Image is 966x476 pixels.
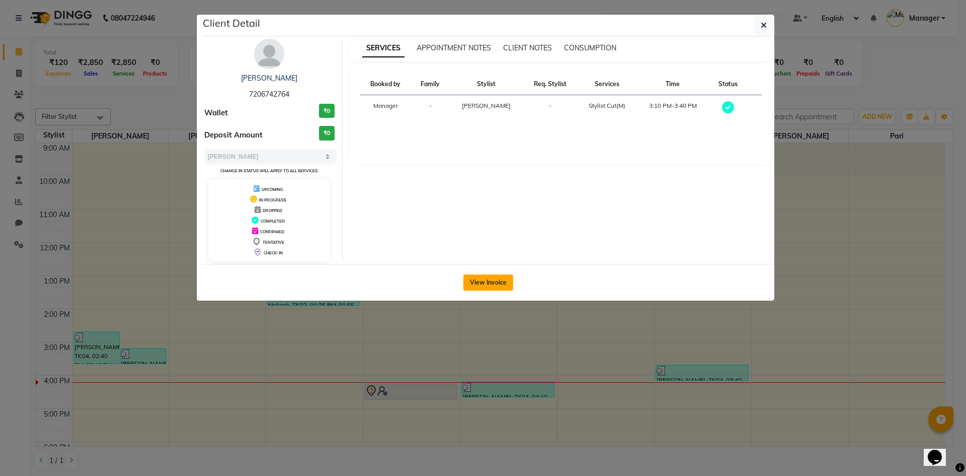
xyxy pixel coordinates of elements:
th: Family [411,74,449,95]
span: UPCOMING [262,187,283,192]
th: Status [709,74,747,95]
span: TENTATIVE [263,240,284,245]
span: CONFIRMED [260,229,284,234]
span: SERVICES [362,39,405,57]
span: CLIENT NOTES [503,43,552,52]
td: - [523,95,577,121]
div: Stylist Cut(M) [583,101,630,110]
th: Services [577,74,636,95]
a: [PERSON_NAME] [241,74,297,83]
span: Deposit Amount [204,129,263,141]
img: avatar [254,39,284,69]
span: CONSUMPTION [564,43,616,52]
th: Booked by [360,74,412,95]
span: IN PROGRESS [259,197,286,202]
small: Change in status will apply to all services. [220,168,318,173]
span: DROPPED [263,208,282,213]
td: Manager [360,95,412,121]
h5: Client Detail [203,16,260,31]
span: APPOINTMENT NOTES [417,43,491,52]
td: - [411,95,449,121]
span: CHECK-IN [264,250,283,255]
td: 3:10 PM-3:40 PM [636,95,709,121]
span: Wallet [204,107,228,119]
iframe: chat widget [924,436,956,466]
span: COMPLETED [261,219,285,224]
th: Req. Stylist [523,74,577,95]
th: Time [636,74,709,95]
th: Stylist [449,74,523,95]
h3: ₹0 [319,126,335,141]
button: View Invoice [463,275,513,291]
span: [PERSON_NAME] [462,102,511,109]
h3: ₹0 [319,104,335,118]
span: 7206742764 [249,90,289,99]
